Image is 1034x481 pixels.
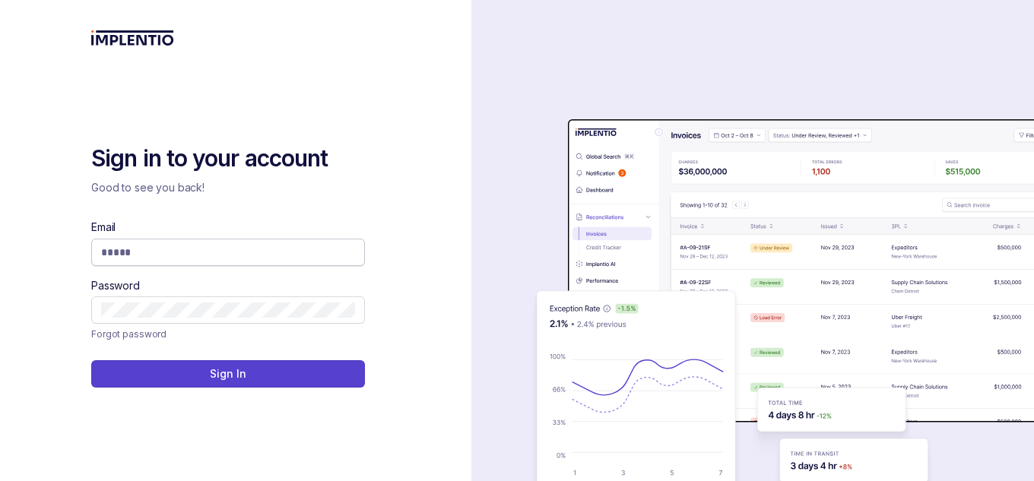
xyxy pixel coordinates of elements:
h2: Sign in to your account [91,144,365,174]
button: Sign In [91,360,365,388]
a: Link Forgot password [91,327,167,342]
label: Email [91,220,116,235]
label: Password [91,278,140,293]
p: Forgot password [91,327,167,342]
img: logo [91,30,174,46]
p: Sign In [210,366,246,381]
p: Good to see you back! [91,180,365,195]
